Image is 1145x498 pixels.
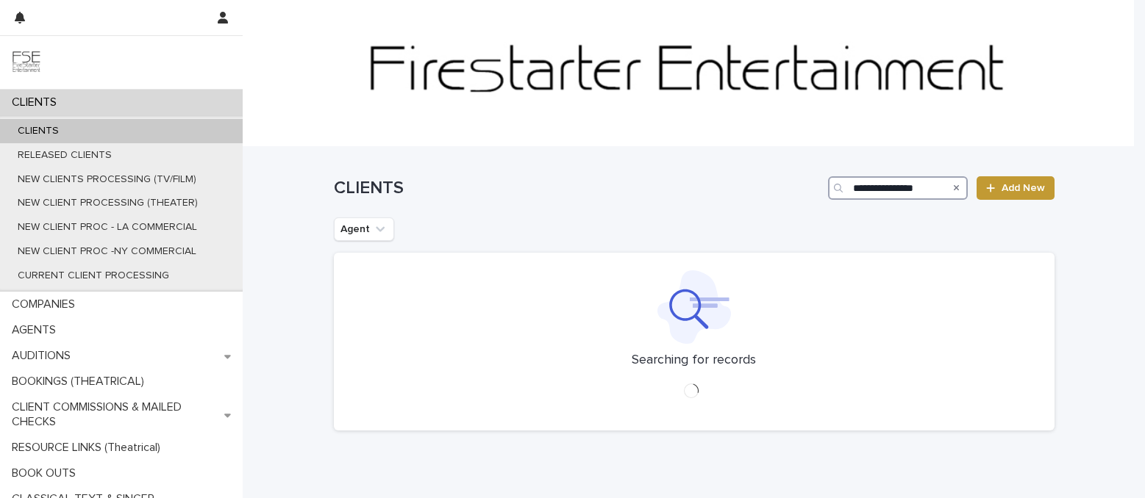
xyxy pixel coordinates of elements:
p: CLIENT COMMISSIONS & MAILED CHECKS [6,400,224,428]
p: CLIENTS [6,125,71,137]
p: RESOURCE LINKS (Theatrical) [6,441,172,455]
p: RELEASED CLIENTS [6,149,124,162]
p: AUDITIONS [6,349,82,363]
a: Add New [977,176,1054,200]
p: CLIENTS [6,95,68,109]
p: NEW CLIENT PROC -NY COMMERCIAL [6,245,208,258]
button: Agent [334,217,394,241]
p: NEW CLIENTS PROCESSING (TV/FILM) [6,173,208,186]
p: Searching for records [632,353,756,369]
img: 9JgRvJ3ETPGCJDhvPVA5 [12,48,41,77]
p: BOOKINGS (THEATRICAL) [6,375,156,389]
p: CURRENT CLIENT PROCESSING [6,270,181,282]
p: NEW CLIENT PROC - LA COMMERCIAL [6,221,209,234]
p: COMPANIES [6,297,87,311]
p: BOOK OUTS [6,466,88,480]
p: NEW CLIENT PROCESSING (THEATER) [6,197,210,209]
h1: CLIENTS [334,178,823,199]
input: Search [828,176,968,200]
p: AGENTS [6,323,68,337]
span: Add New [1002,183,1045,193]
